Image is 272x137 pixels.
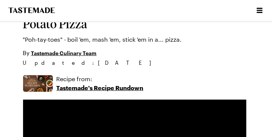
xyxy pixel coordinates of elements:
a: To Tastemade Home Page [7,7,56,13]
p: By [23,48,97,57]
a: Recipe from:Tastemade's Recipe Rundown [57,74,144,92]
span: Updated : [DATE] [23,59,159,67]
p: Recipe from: [57,74,144,83]
h1: Potato Pizza [23,17,249,31]
button: Open menu [255,6,265,15]
a: Tastemade Culinary Team [31,49,97,57]
img: Show where recipe is used [23,75,53,92]
p: Tastemade's Recipe Rundown [57,83,144,92]
p: "Poh-tay-toes" - boil 'em, mash 'em, stick 'em in a... pizza. [23,35,249,44]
